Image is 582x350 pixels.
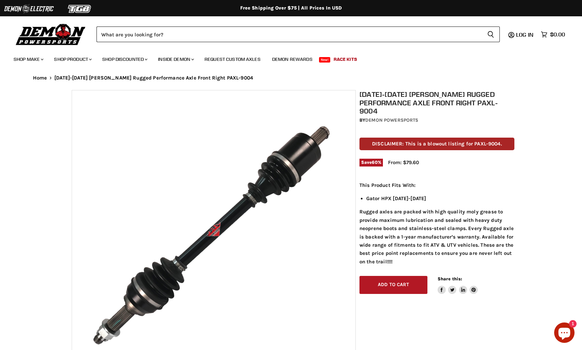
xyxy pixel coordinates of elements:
[8,50,563,66] ul: Main menu
[54,75,253,81] span: [DATE]-[DATE] [PERSON_NAME] Rugged Performance Axle Front Right PAXL-9004
[366,194,514,203] li: Gator HPX [DATE]-[DATE]
[438,276,462,281] span: Share this:
[8,52,48,66] a: Shop Make
[372,160,377,165] span: 60
[550,31,565,38] span: $0.00
[359,276,427,294] button: Add to cart
[537,30,568,39] a: $0.00
[513,32,537,38] a: Log in
[33,75,47,81] a: Home
[19,5,563,11] div: Free Shipping Over $75 | All Prices In USD
[552,322,577,345] inbox-online-store-chat: Shopify online store chat
[359,90,514,115] h1: [DATE]-[DATE] [PERSON_NAME] Rugged Performance Axle Front Right PAXL-9004
[516,31,533,38] span: Log in
[54,2,105,15] img: TGB Logo 2
[199,52,266,66] a: Request Custom Axles
[438,276,478,294] aside: Share this:
[49,52,96,66] a: Shop Product
[365,117,418,123] a: Demon Powersports
[359,181,514,189] p: This Product Fits With:
[482,27,500,42] button: Search
[319,57,331,63] span: New!
[14,22,88,46] img: Demon Powersports
[153,52,198,66] a: Inside Demon
[359,159,383,166] span: Save %
[359,117,514,124] div: by
[19,75,563,81] nav: Breadcrumbs
[378,282,409,287] span: Add to cart
[96,27,500,42] form: Product
[388,159,419,165] span: From: $79.60
[359,181,514,266] div: Rugged axles are packed with high quality moly grease to provide maximum lubrication and sealed w...
[97,52,152,66] a: Shop Discounted
[329,52,362,66] a: Race Kits
[267,52,318,66] a: Demon Rewards
[3,2,54,15] img: Demon Electric Logo 2
[96,27,482,42] input: Search
[359,138,514,150] p: DISCLAIMER: This is a blowout listing for PAXL-9004.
